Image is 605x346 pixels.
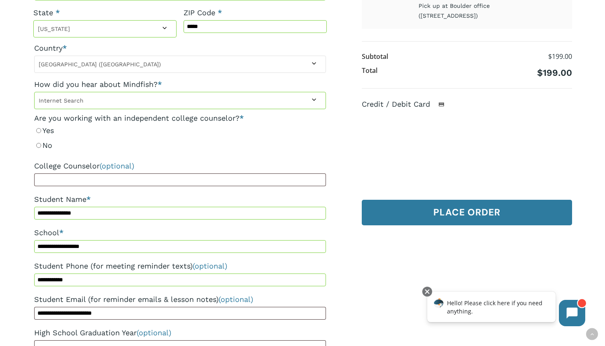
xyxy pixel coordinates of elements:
[34,123,326,138] label: Yes
[193,262,227,270] span: (optional)
[548,52,572,61] bdi: 199.00
[419,285,593,334] iframe: Chatbot
[218,8,222,17] abbr: required
[219,295,253,304] span: (optional)
[537,68,572,78] bdi: 199.00
[34,192,326,207] label: Student Name
[34,292,326,307] label: Student Email (for reminder emails & lesson notes)
[34,225,326,240] label: School
[34,138,326,153] label: No
[34,41,326,56] label: Country
[34,23,176,35] span: Colorado
[240,114,244,122] abbr: required
[184,5,327,20] label: ZIP Code
[434,100,449,110] img: Credit / Debit Card
[34,325,326,340] label: High School Graduation Year
[36,128,41,133] input: Yes
[34,56,326,73] span: Country
[34,159,326,173] label: College Counselor
[56,8,60,17] abbr: required
[35,58,326,70] span: United States (US)
[362,100,453,108] label: Credit / Debit Card
[34,77,326,92] label: How did you hear about Mindfish?
[33,5,177,20] label: State
[537,68,543,78] span: $
[548,52,552,61] span: $
[34,259,326,274] label: Student Phone (for meeting reminder texts)
[137,328,171,337] span: (optional)
[362,50,388,64] th: Subtotal
[33,20,177,37] span: State
[362,200,572,225] button: Place order
[368,117,563,186] iframe: Secure payment input frame
[34,113,244,123] legend: Are you working with an independent college counselor?
[36,143,41,148] input: No
[34,92,326,109] span: Internet Search
[362,64,377,80] th: Total
[100,161,134,170] span: (optional)
[35,94,326,107] span: Internet Search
